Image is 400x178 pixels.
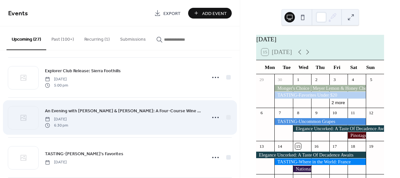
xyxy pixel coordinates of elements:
span: [DATE] [45,76,68,82]
div: TASTING-Favorites Under $20 [274,92,366,98]
div: 13 [259,143,265,149]
span: An Evening with [PERSON_NAME] & [PERSON_NAME]: A Four-Course Wine Dinner Experience [45,108,202,115]
button: Upcoming (27) [7,26,46,50]
div: Elegance Uncorked: A Taste Of Decadence Awaits [293,125,384,132]
span: Add Event [202,10,227,17]
div: Elegance Uncorked: A Taste Of Decadence Awaits [256,152,366,158]
div: Wed [295,60,312,74]
div: 19 [368,143,374,149]
div: Mon [261,60,278,74]
div: 11 [350,110,356,116]
span: Events [8,7,28,20]
div: 2 [313,76,319,82]
div: 10 [332,110,338,116]
div: 29 [259,76,265,82]
span: [DATE] [45,159,67,165]
span: Explorer Club Release: Sierra Foothills [45,68,121,75]
div: TASTING-Uncommon Grapes [274,118,366,125]
div: Monger's Choice | Meyer Lemon & Honey Chevre [274,85,366,91]
span: [DATE] [45,116,68,122]
div: Pinotage Day! [348,132,366,139]
div: 16 [313,143,319,149]
div: 30 [277,76,283,82]
div: 6 [259,110,265,116]
div: 8 [295,110,301,116]
div: 1 [295,76,301,82]
a: TASTING-[PERSON_NAME]'s Favorites [45,150,123,157]
div: Thu [312,60,329,74]
div: 18 [350,143,356,149]
a: An Evening with [PERSON_NAME] & [PERSON_NAME]: A Four-Course Wine Dinner Experience [45,107,202,115]
button: Add Event [188,8,232,19]
div: TASTING-Where in the World: France [274,158,366,165]
button: 2 more [329,99,348,105]
div: National Moldy Cheese Day! [293,166,311,172]
div: Tue [278,60,295,74]
div: Sat [345,60,362,74]
div: 9 [313,110,319,116]
div: 4 [350,76,356,82]
div: 14 [277,143,283,149]
button: Past (100+) [46,26,79,49]
div: [DATE] [256,35,384,44]
a: Explorer Club Release: Sierra Foothills [45,67,121,75]
a: Export [149,8,186,19]
div: 12 [368,110,374,116]
div: Fri [328,60,345,74]
div: 15 [295,143,301,149]
button: Recurring (1) [79,26,115,49]
div: 7 [277,110,283,116]
div: Sun [362,60,379,74]
span: 6:30 pm [45,122,68,128]
div: 3 [332,76,338,82]
div: 5 [368,76,374,82]
span: TASTING-[PERSON_NAME]'s Favorites [45,151,123,157]
span: Export [163,10,181,17]
span: 5:00 pm [45,82,68,88]
div: 17 [332,143,338,149]
button: Submissions [115,26,151,49]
